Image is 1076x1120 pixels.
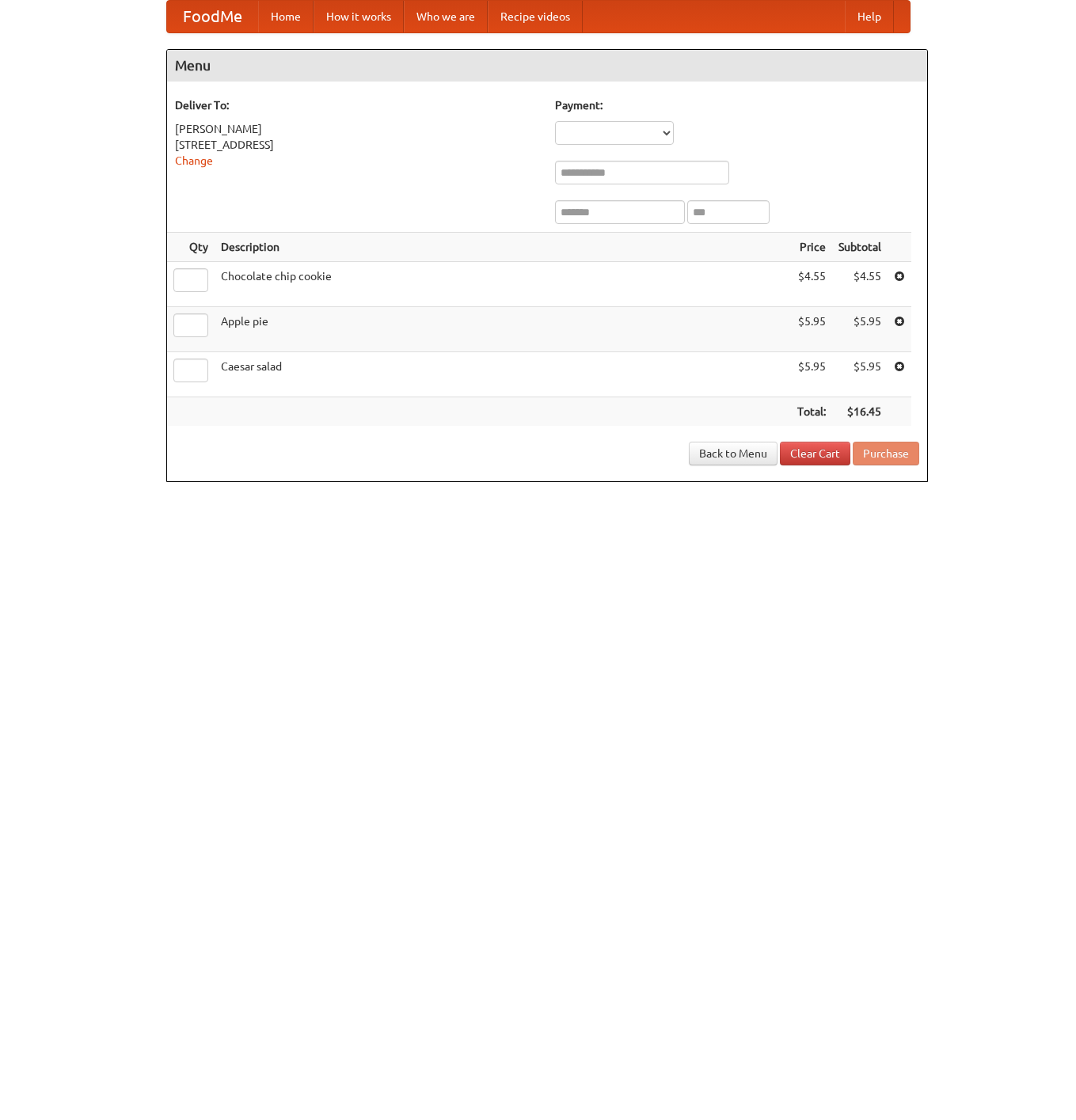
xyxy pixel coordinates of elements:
[258,1,314,32] a: Home
[791,307,832,352] td: $5.95
[215,233,791,262] th: Description
[167,1,258,32] a: FoodMe
[175,97,539,113] h5: Deliver To:
[314,1,404,32] a: How it works
[175,121,539,137] div: [PERSON_NAME]
[791,352,832,397] td: $5.95
[832,262,888,307] td: $4.55
[832,307,888,352] td: $5.95
[175,137,539,153] div: [STREET_ADDRESS]
[488,1,583,32] a: Recipe videos
[404,1,488,32] a: Who we are
[832,233,888,262] th: Subtotal
[215,307,791,352] td: Apple pie
[832,397,888,427] th: $16.45
[167,50,927,82] h4: Menu
[832,352,888,397] td: $5.95
[555,97,919,113] h5: Payment:
[791,233,832,262] th: Price
[791,397,832,427] th: Total:
[215,352,791,397] td: Caesar salad
[853,442,919,465] button: Purchase
[780,442,850,465] a: Clear Cart
[689,442,778,465] a: Back to Menu
[215,262,791,307] td: Chocolate chip cookie
[167,233,215,262] th: Qty
[791,262,832,307] td: $4.55
[175,154,213,167] a: Change
[845,1,894,32] a: Help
